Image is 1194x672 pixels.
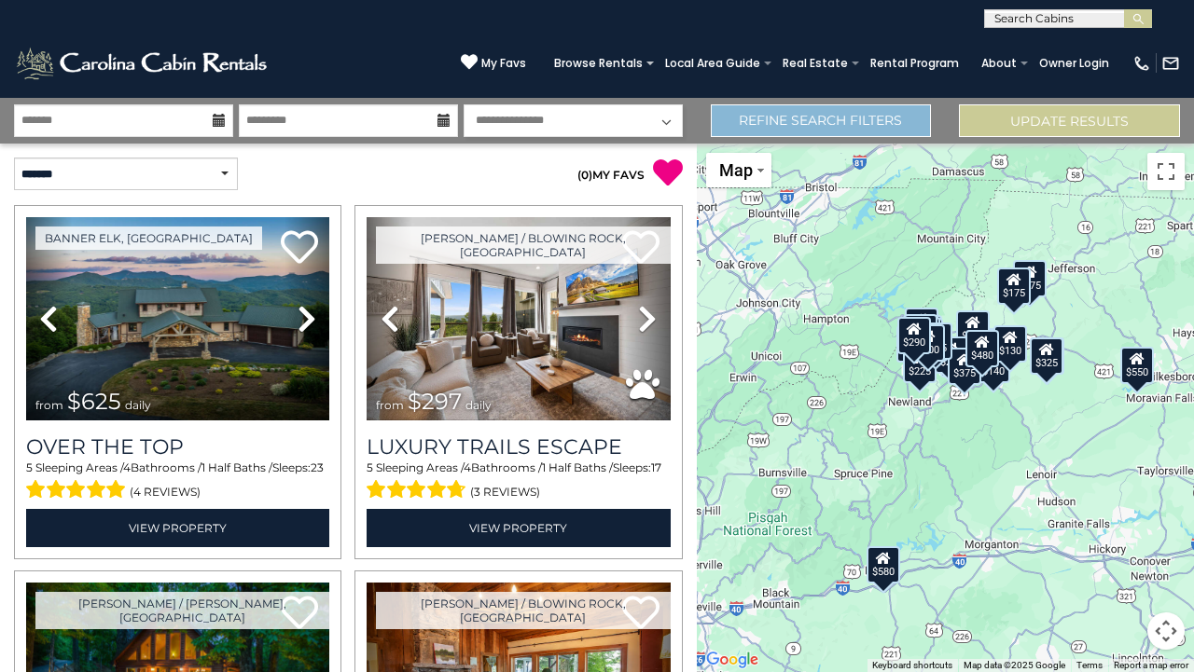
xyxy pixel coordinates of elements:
span: 4 [464,460,471,474]
a: Local Area Guide [656,50,770,76]
div: $625 [920,322,953,360]
img: Google [701,648,763,672]
a: View Property [367,509,670,547]
a: Open this area in Google Maps (opens a new window) [701,648,763,672]
a: Luxury Trails Escape [367,434,670,459]
div: $125 [906,307,939,344]
a: Banner Elk, [GEOGRAPHIC_DATA] [35,226,262,250]
span: Map data ©2025 Google [964,660,1065,670]
span: ( ) [577,168,592,182]
a: Real Estate [773,50,857,76]
a: Terms (opens in new tab) [1076,660,1103,670]
a: Rental Program [861,50,968,76]
span: 4 [123,460,131,474]
div: $325 [1031,337,1064,375]
a: Owner Login [1030,50,1118,76]
img: mail-regular-white.png [1161,54,1180,73]
span: from [35,398,63,412]
img: thumbnail_167153549.jpeg [26,217,329,420]
button: Update Results [959,104,1180,137]
span: daily [125,398,151,412]
button: Keyboard shortcuts [872,659,952,672]
a: Report a map error [1114,660,1188,670]
div: $290 [897,317,931,354]
a: About [972,50,1026,76]
span: $297 [408,388,462,415]
div: $349 [956,310,990,348]
button: Map camera controls [1147,612,1185,650]
img: White-1-2.png [14,45,272,82]
div: $300 [911,324,945,362]
div: Sleeping Areas / Bathrooms / Sleeps: [367,459,670,504]
span: 17 [651,460,661,474]
a: (0)MY FAVS [577,168,645,182]
div: $140 [977,345,1010,382]
span: 23 [311,460,324,474]
span: (3 reviews) [470,480,540,504]
div: $265 [941,339,975,377]
button: Toggle fullscreen view [1147,153,1185,190]
button: Change map style [706,153,771,187]
div: $375 [948,347,981,384]
a: Browse Rentals [545,50,652,76]
a: [PERSON_NAME] / Blowing Rock, [GEOGRAPHIC_DATA] [376,226,670,264]
img: thumbnail_168695581.jpeg [367,217,670,420]
div: $130 [994,325,1028,363]
div: $175 [1013,259,1047,296]
div: $425 [904,313,937,350]
span: Map [719,160,753,180]
span: $625 [67,388,121,415]
span: (4 reviews) [130,480,201,504]
span: 1 Half Baths / [542,460,613,474]
span: 1 Half Baths / [201,460,272,474]
span: My Favs [481,55,526,72]
a: View Property [26,509,329,547]
a: [PERSON_NAME] / [PERSON_NAME], [GEOGRAPHIC_DATA] [35,592,329,629]
div: $175 [997,267,1031,305]
span: 0 [581,168,589,182]
span: 5 [367,460,373,474]
div: $225 [903,346,937,383]
div: $550 [1121,346,1155,383]
a: [PERSON_NAME] / Blowing Rock, [GEOGRAPHIC_DATA] [376,592,670,629]
span: from [376,398,404,412]
span: 5 [26,460,33,474]
span: daily [465,398,492,412]
img: phone-regular-white.png [1132,54,1151,73]
a: Over The Top [26,434,329,459]
div: $480 [965,329,999,366]
a: My Favs [461,53,526,73]
div: Sleeping Areas / Bathrooms / Sleeps: [26,459,329,504]
div: $580 [867,545,900,583]
a: Refine Search Filters [711,104,932,137]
